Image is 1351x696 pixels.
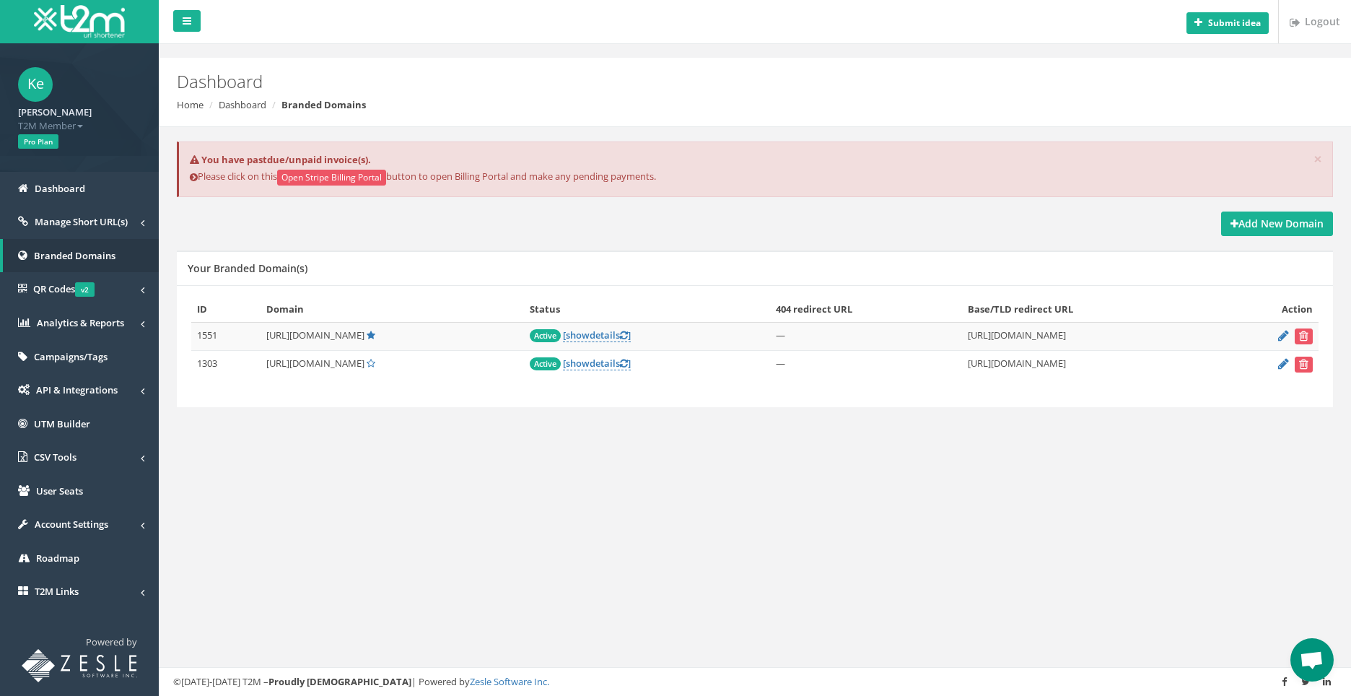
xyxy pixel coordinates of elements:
td: 1303 [191,350,261,378]
span: QR Codes [33,282,95,295]
strong: Add New Domain [1230,217,1324,230]
td: — [770,322,963,350]
span: Dashboard [35,182,85,195]
strong: [PERSON_NAME] [18,105,92,118]
strong: Proudly [DEMOGRAPHIC_DATA] [268,675,411,688]
strong: Branded Domains [281,98,366,111]
span: show [566,357,590,370]
a: Dashboard [219,98,266,111]
td: 1551 [191,322,261,350]
a: Set Default [367,357,375,370]
th: 404 redirect URL [770,297,963,322]
th: Base/TLD redirect URL [962,297,1217,322]
span: Campaigns/Tags [34,350,108,363]
span: Active [530,329,561,342]
th: ID [191,297,261,322]
a: Zesle Software Inc. [470,675,549,688]
span: Analytics & Reports [37,316,124,329]
span: API & Integrations [36,383,118,396]
th: Domain [261,297,524,322]
span: Account Settings [35,518,108,531]
b: Submit idea [1208,17,1261,29]
a: Open chat [1290,638,1334,682]
span: Active [530,357,561,370]
button: × [1313,152,1322,167]
span: Manage Short URL(s) [35,215,128,228]
td: — [770,350,963,378]
span: Ke [18,67,53,102]
span: Pro Plan [18,134,58,149]
button: Submit idea [1186,12,1269,34]
img: T2M [34,5,125,38]
td: [URL][DOMAIN_NAME] [962,350,1217,378]
a: [showdetails] [563,329,631,342]
span: User Seats [36,484,83,497]
span: Powered by [86,635,137,648]
h5: Your Branded Domain(s) [188,263,307,274]
span: [URL][DOMAIN_NAME] [266,357,364,370]
span: show [566,329,590,342]
div: ©[DATE]-[DATE] T2M – | Powered by [173,675,1337,689]
span: CSV Tools [34,451,76,464]
h2: Dashboard [177,72,1137,91]
a: Add New Domain [1221,212,1333,236]
strong: You have pastdue/unpaid invoice(s). [201,153,371,166]
span: UTM Builder [34,417,90,430]
span: T2M Links [35,585,79,598]
img: T2M URL Shortener powered by Zesle Software Inc. [22,649,137,682]
span: v2 [75,282,95,297]
th: Status [524,297,770,322]
a: [showdetails] [563,357,631,370]
button: Open Stripe Billing Portal [277,170,386,186]
span: Roadmap [36,552,79,565]
span: Branded Domains [34,249,115,262]
span: T2M Member [18,119,141,133]
div: Please click on this button to open Billing Portal and make any pending payments. [177,142,1333,198]
td: [URL][DOMAIN_NAME] [962,322,1217,350]
a: Default [367,329,375,342]
a: [PERSON_NAME] T2M Member [18,102,141,132]
th: Action [1217,297,1319,322]
span: [URL][DOMAIN_NAME] [266,329,364,342]
a: Home [177,98,204,111]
